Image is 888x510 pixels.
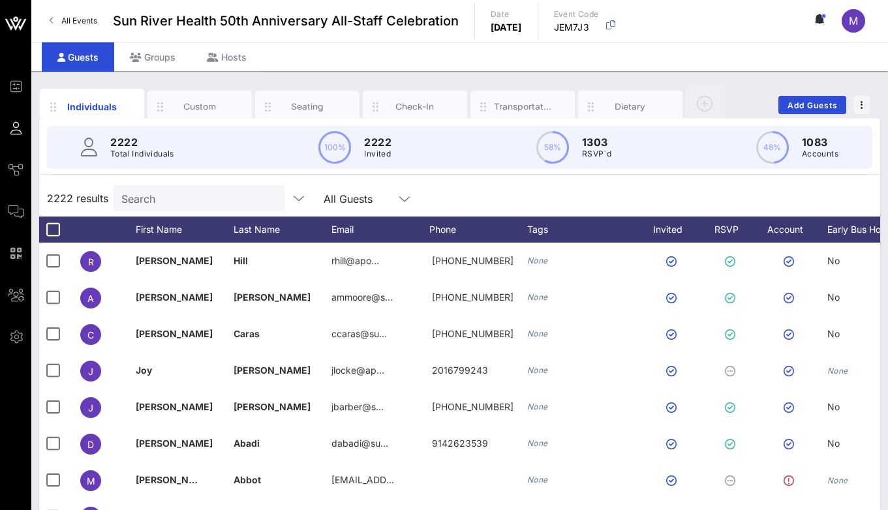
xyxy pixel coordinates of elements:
[638,217,710,243] div: Invited
[491,8,522,21] p: Date
[279,100,337,113] div: Seating
[710,217,756,243] div: RSVP
[827,255,840,266] span: No
[136,255,213,266] span: [PERSON_NAME]
[554,21,599,34] p: JEM7J3
[331,316,387,352] p: ccaras@su…
[331,474,489,485] span: [EMAIL_ADDRESS][DOMAIN_NAME]
[234,328,260,339] span: Caras
[527,402,548,412] i: None
[787,100,838,110] span: Add Guests
[849,14,858,27] span: M
[110,147,174,160] p: Total Individuals
[582,147,611,160] p: RSVP`d
[602,100,660,113] div: Dietary
[842,9,865,33] div: M
[88,256,94,267] span: R
[61,16,97,25] span: All Events
[234,217,331,243] div: Last Name
[527,256,548,265] i: None
[331,243,379,279] p: rhill@apo…
[527,438,548,448] i: None
[756,217,827,243] div: Account
[331,389,384,425] p: jbarber@s…
[136,474,292,485] span: [PERSON_NAME] [PERSON_NAME]
[331,279,393,316] p: ammoore@s…
[827,366,848,376] i: None
[491,21,522,34] p: [DATE]
[171,100,229,113] div: Custom
[432,255,513,266] span: +19172445351
[331,352,384,389] p: jlocke@ap…
[191,42,262,72] div: Hosts
[827,328,840,339] span: No
[827,438,840,449] span: No
[136,365,152,376] span: Joy
[494,100,552,113] div: Transportation
[113,11,459,31] span: Sun River Health 50th Anniversary All-Staff Celebration
[802,147,838,160] p: Accounts
[47,190,108,206] span: 2222 results
[88,366,93,377] span: J
[582,134,611,150] p: 1303
[136,401,213,412] span: [PERSON_NAME]
[234,292,311,303] span: [PERSON_NAME]
[386,100,444,113] div: Check-In
[316,185,420,211] div: All Guests
[114,42,191,72] div: Groups
[87,475,95,487] span: M
[87,329,94,340] span: C
[527,365,548,375] i: None
[827,475,848,485] i: None
[234,401,311,412] span: [PERSON_NAME]
[364,147,391,160] p: Invited
[432,365,488,376] span: 2016799243
[136,438,213,449] span: [PERSON_NAME]
[324,193,373,205] div: All Guests
[364,134,391,150] p: 2222
[432,401,513,412] span: 607-437-0421
[432,328,513,339] span: +18455701917
[432,438,488,449] span: 9142623539
[87,293,94,304] span: A
[432,292,513,303] span: +18457629158
[87,439,94,450] span: D
[42,10,105,31] a: All Events
[778,96,846,114] button: Add Guests
[331,217,429,243] div: Email
[42,42,114,72] div: Guests
[136,328,213,339] span: [PERSON_NAME]
[827,401,840,412] span: No
[802,134,838,150] p: 1083
[234,365,311,376] span: [PERSON_NAME]
[527,329,548,338] i: None
[234,474,261,485] span: Abbot
[234,255,248,266] span: Hill
[554,8,599,21] p: Event Code
[527,217,638,243] div: Tags
[827,292,840,303] span: No
[88,402,93,413] span: J
[63,100,121,113] div: Individuals
[331,425,388,462] p: dabadi@su…
[110,134,174,150] p: 2222
[429,217,527,243] div: Phone
[234,438,260,449] span: Abadi
[527,292,548,302] i: None
[527,475,548,485] i: None
[136,292,213,303] span: [PERSON_NAME]
[136,217,234,243] div: First Name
